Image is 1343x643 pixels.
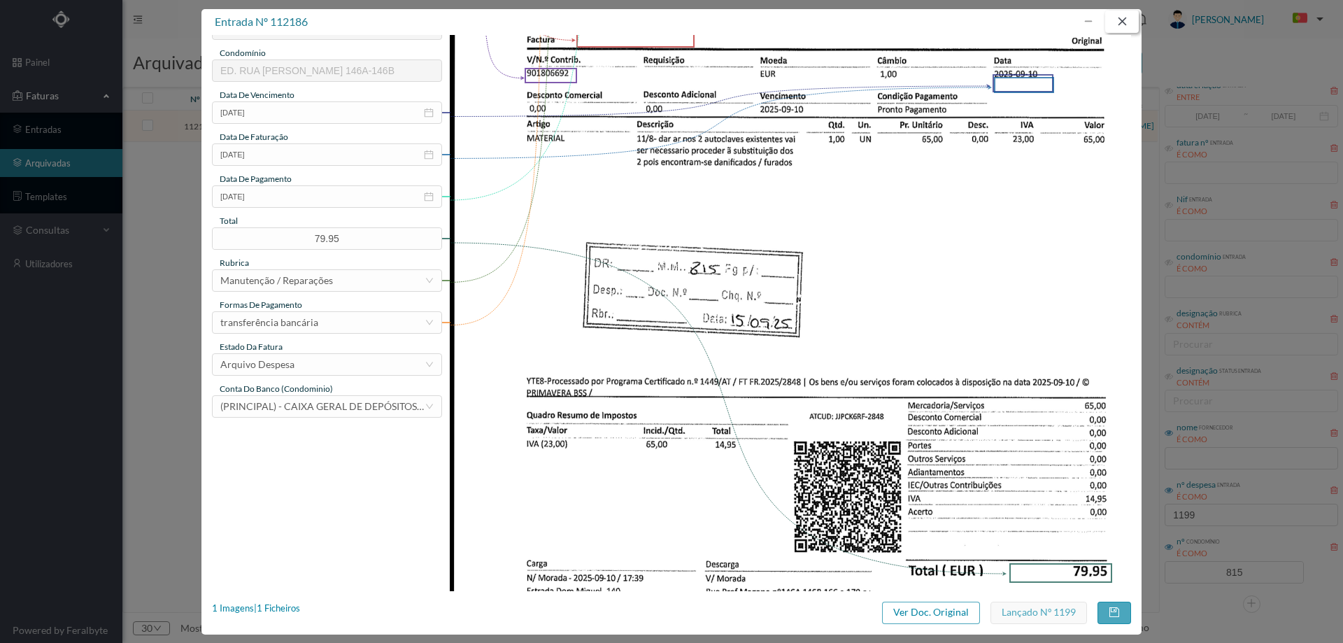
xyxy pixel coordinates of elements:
[425,360,434,369] i: icon: down
[424,192,434,202] i: icon: calendar
[220,215,238,226] span: total
[425,276,434,285] i: icon: down
[220,383,333,394] span: conta do banco (condominio)
[220,174,292,184] span: data de pagamento
[220,400,497,412] span: (PRINCIPAL) - CAIXA GERAL DE DEPÓSITOS ([FINANCIAL_ID])
[425,318,434,327] i: icon: down
[220,270,333,291] div: Manutenção / Reparações
[220,299,302,310] span: Formas de Pagamento
[220,48,266,58] span: condomínio
[990,602,1087,624] button: Lançado nº 1199
[212,602,300,616] div: 1 Imagens | 1 Ficheiros
[220,257,249,268] span: rubrica
[220,312,318,333] div: transferência bancária
[425,402,434,411] i: icon: down
[220,132,288,142] span: data de faturação
[220,341,283,352] span: estado da fatura
[1281,8,1329,30] button: PT
[220,90,294,100] span: data de vencimento
[220,354,294,375] div: Arquivo Despesa
[424,150,434,160] i: icon: calendar
[215,15,308,28] span: entrada nº 112186
[882,602,980,624] button: Ver Doc. Original
[424,108,434,118] i: icon: calendar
